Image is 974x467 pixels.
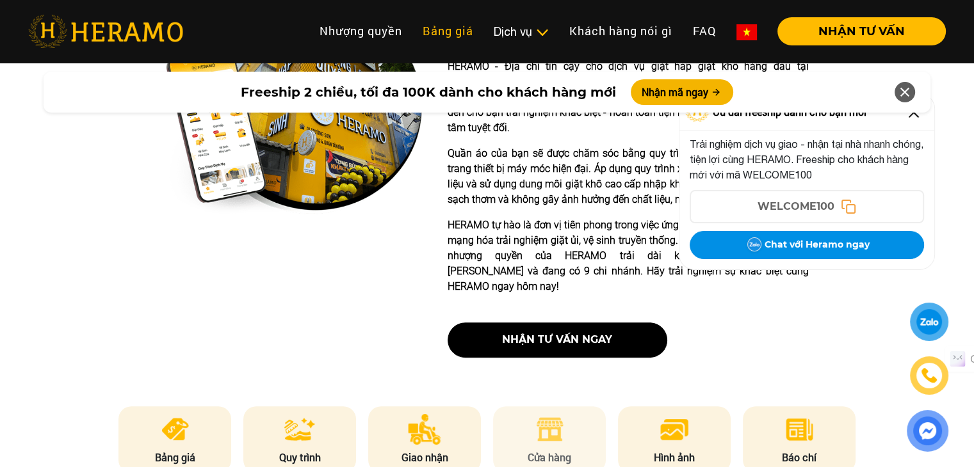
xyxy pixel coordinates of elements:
img: pricing.png [159,414,191,445]
img: store.png [534,414,565,445]
button: nhận tư vấn ngay [448,322,667,358]
span: Freeship 2 chiều, tối đa 100K dành cho khách hàng mới [240,83,615,102]
p: Báo chí [743,450,856,465]
p: HERAMO tự hào là đơn vị tiên phong trong việc ứng dụng công nghệ 4.0 để cách mạng hóa trải nghiệm... [448,218,809,294]
p: Bảng giá [118,450,231,465]
img: vn-flag.png [736,24,757,40]
a: Khách hàng nói gì [559,17,683,45]
p: Giao nhận [368,450,481,465]
p: Trải nghiệm dịch vụ giao - nhận tại nhà nhanh chóng, tiện lợi cùng HERAMO. Freeship cho khách hàn... [690,136,924,182]
button: NHẬN TƯ VẤN [777,17,946,45]
a: phone-icon [912,358,946,393]
img: process.png [284,414,315,445]
a: Nhượng quyền [309,17,412,45]
a: Bảng giá [412,17,483,45]
img: delivery.png [408,414,441,445]
div: Dịch vụ [494,23,549,40]
a: NHẬN TƯ VẤN [767,26,946,37]
img: Zalo [744,235,765,255]
button: Nhận mã ngay [631,79,733,105]
span: WELCOME100 [758,199,834,214]
p: Hình ảnh [618,450,731,465]
a: FAQ [683,17,726,45]
p: Quy trình [243,450,356,465]
button: Chat với Heramo ngay [690,231,924,259]
img: phone-icon [920,367,938,384]
p: Quần áo của bạn sẽ được chăm sóc bằng quy trình giặt khô đúng chuẩn với trang thiết bị máy móc hi... [448,146,809,207]
img: subToggleIcon [535,26,549,39]
p: Cửa hàng [493,450,606,465]
img: news.png [784,414,815,445]
img: image.png [659,414,690,445]
img: heramo-logo.png [28,15,183,48]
